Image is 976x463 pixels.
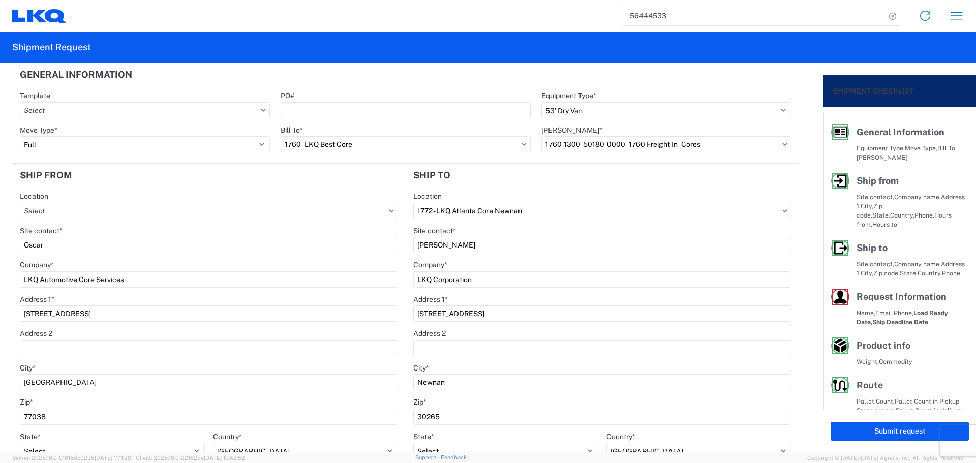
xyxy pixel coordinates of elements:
[875,309,894,317] span: Email,
[20,102,270,118] input: Select
[541,126,602,135] label: [PERSON_NAME]
[937,144,957,152] span: Bill To,
[20,170,72,180] h2: Ship from
[831,422,969,441] button: Submit request
[861,269,873,277] span: City,
[861,202,873,210] span: City,
[413,432,434,441] label: State
[872,211,890,219] span: State,
[20,260,54,269] label: Company
[413,329,446,338] label: Address 2
[918,269,942,277] span: Country,
[413,170,450,180] h2: Ship to
[541,136,791,152] input: Select
[441,454,467,460] a: Feedback
[857,144,905,152] span: Equipment Type,
[857,397,895,405] span: Pallet Count,
[857,397,964,423] span: Pallet Count in Pickup Stops equals Pallet Count in delivery stops,
[413,397,426,407] label: Zip
[857,260,894,268] span: Site contact,
[857,309,875,317] span: Name,
[833,85,914,97] h2: Shipment Checklist
[857,340,910,351] span: Product info
[942,269,960,277] span: Phone
[872,318,928,326] span: Ship Deadline Date
[857,193,894,201] span: Site contact,
[873,269,900,277] span: Zip code,
[894,193,941,201] span: Company name,
[20,329,52,338] label: Address 2
[894,309,913,317] span: Phone,
[413,260,447,269] label: Company
[879,358,912,365] span: Commodity
[213,432,242,441] label: Country
[894,260,941,268] span: Company name,
[12,455,131,461] span: Server: 2025.16.0-91816dc9296
[872,221,897,228] span: Hours to
[857,175,899,186] span: Ship from
[20,70,132,80] h2: General Information
[20,192,48,201] label: Location
[857,153,908,161] span: [PERSON_NAME]
[20,363,36,373] label: City
[541,91,596,100] label: Equipment Type
[20,126,57,135] label: Move Type
[12,41,91,53] h2: Shipment Request
[20,295,54,304] label: Address 1
[857,242,888,253] span: Ship to
[857,358,879,365] span: Weight,
[20,432,41,441] label: State
[890,211,914,219] span: Country,
[413,226,456,235] label: Site contact
[20,226,63,235] label: Site contact
[807,453,964,462] span: Copyright © [DATE]-[DATE] Agistix Inc., All Rights Reserved
[136,455,245,461] span: Client: 2025.16.0-22162be
[413,203,791,219] input: Select
[622,6,886,25] input: Shipment, tracking or reference number
[20,91,50,100] label: Template
[606,432,635,441] label: Country
[95,455,131,461] span: [DATE] 11:11:28
[415,454,441,460] a: Support
[900,269,918,277] span: State,
[857,127,944,137] span: General Information
[413,295,448,304] label: Address 1
[20,203,398,219] input: Select
[914,211,934,219] span: Phone,
[281,91,294,100] label: PO#
[413,363,429,373] label: City
[281,136,531,152] input: Select
[905,144,937,152] span: Move Type,
[20,397,33,407] label: Zip
[857,380,883,390] span: Route
[857,291,947,302] span: Request Information
[281,126,303,135] label: Bill To
[413,192,442,201] label: Location
[204,455,245,461] span: [DATE] 10:42:52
